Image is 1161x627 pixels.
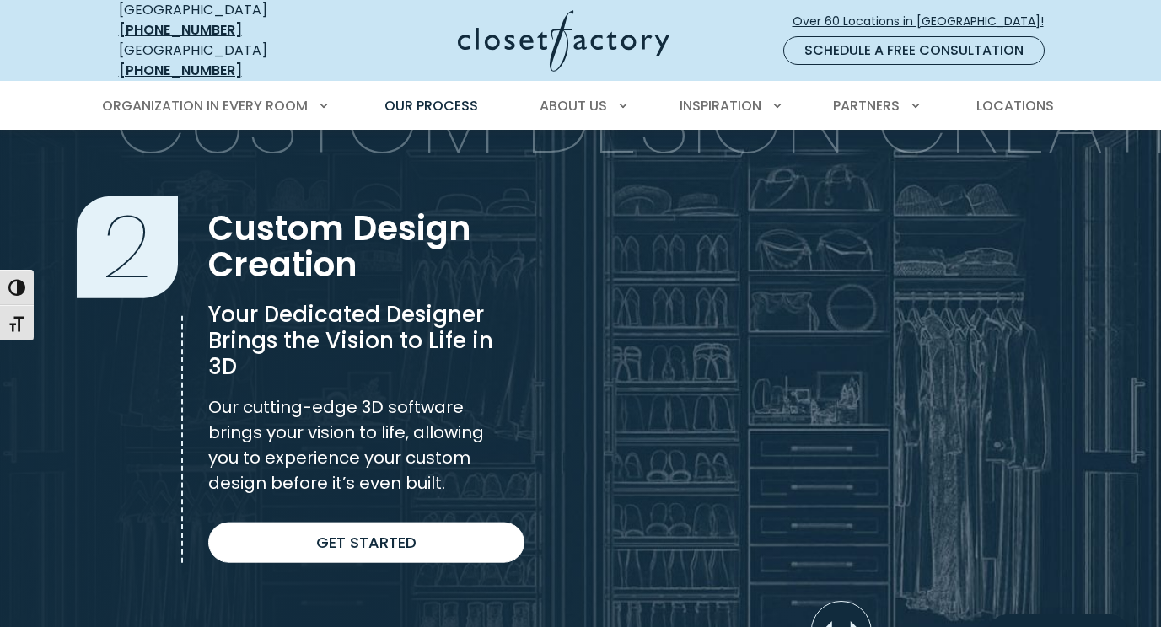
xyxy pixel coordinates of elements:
[793,13,1057,30] span: Over 60 Locations in [GEOGRAPHIC_DATA]!
[208,206,471,289] span: Custom Design Creation
[208,522,524,563] a: Get Started
[208,394,514,496] p: Our cutting-edge 3D software brings your vision to life, allowing you to experience your custom d...
[976,96,1054,115] span: Locations
[102,96,308,115] span: Organization in Every Room
[208,299,493,382] span: Your Dedicated Designer Brings the Vision to Life in 3D
[384,96,478,115] span: Our Process
[540,96,607,115] span: About Us
[77,196,178,298] span: 2
[119,20,242,40] a: [PHONE_NUMBER]
[458,10,669,72] img: Closet Factory Logo
[119,40,325,81] div: [GEOGRAPHIC_DATA]
[833,96,900,115] span: Partners
[119,61,242,80] a: [PHONE_NUMBER]
[680,96,761,115] span: Inspiration
[90,83,1072,130] nav: Primary Menu
[792,7,1058,36] a: Over 60 Locations in [GEOGRAPHIC_DATA]!
[783,36,1045,65] a: Schedule a Free Consultation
